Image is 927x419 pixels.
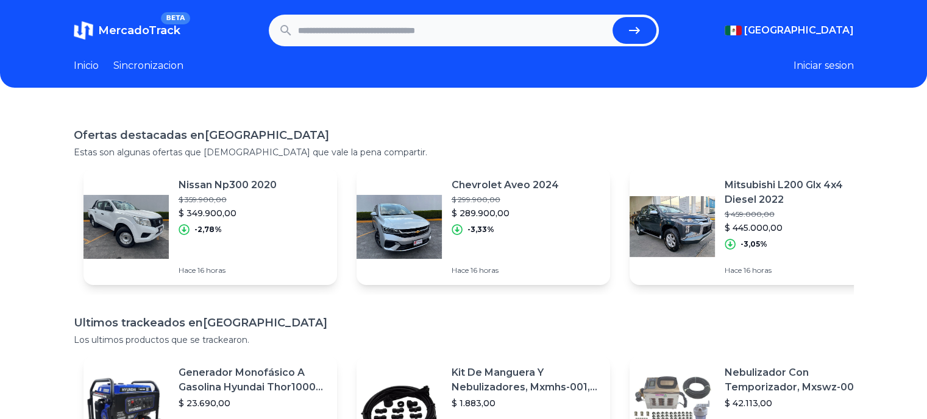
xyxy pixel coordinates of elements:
[357,184,442,269] img: Featured image
[452,178,559,192] p: Chevrolet Aveo 2024
[74,127,854,144] h1: Ofertas destacadas en [GEOGRAPHIC_DATA]
[630,184,715,269] img: Featured image
[744,23,854,38] span: [GEOGRAPHIC_DATA]
[74,21,180,40] a: MercadoTrackBETA
[74,146,854,158] p: Estas son algunas ofertas que [DEMOGRAPHIC_DATA] que vale la pena compartir.
[179,365,327,395] p: Generador Monofásico A Gasolina Hyundai Thor10000 P 11.5 Kw
[74,21,93,40] img: MercadoTrack
[74,334,854,346] p: Los ultimos productos que se trackearon.
[161,12,190,24] span: BETA
[179,266,277,275] p: Hace 16 horas
[83,184,169,269] img: Featured image
[194,225,222,234] p: -2,78%
[179,207,277,219] p: $ 349.900,00
[725,365,873,395] p: Nebulizador Con Temporizador, Mxswz-009, 50m, 40 Boquillas
[794,58,854,73] button: Iniciar sesion
[452,207,559,219] p: $ 289.900,00
[179,195,277,205] p: $ 359.900,00
[98,24,180,37] span: MercadoTrack
[452,195,559,205] p: $ 299.900,00
[467,225,494,234] p: -3,33%
[83,168,337,285] a: Featured imageNissan Np300 2020$ 359.900,00$ 349.900,00-2,78%Hace 16 horas
[74,314,854,331] h1: Ultimos trackeados en [GEOGRAPHIC_DATA]
[741,239,767,249] p: -3,05%
[452,266,559,275] p: Hace 16 horas
[452,397,600,409] p: $ 1.883,00
[725,266,873,275] p: Hace 16 horas
[725,178,873,207] p: Mitsubishi L200 Glx 4x4 Diesel 2022
[179,397,327,409] p: $ 23.690,00
[630,168,883,285] a: Featured imageMitsubishi L200 Glx 4x4 Diesel 2022$ 459.000,00$ 445.000,00-3,05%Hace 16 horas
[179,178,277,192] p: Nissan Np300 2020
[357,168,610,285] a: Featured imageChevrolet Aveo 2024$ 299.900,00$ 289.900,00-3,33%Hace 16 horas
[725,209,873,219] p: $ 459.000,00
[113,58,183,73] a: Sincronizacion
[74,58,99,73] a: Inicio
[725,222,873,234] p: $ 445.000,00
[725,23,854,38] button: [GEOGRAPHIC_DATA]
[725,26,742,35] img: Mexico
[452,365,600,395] p: Kit De Manguera Y Nebulizadores, Mxmhs-001, 6m, 6 Tees, 8 Bo
[725,397,873,409] p: $ 42.113,00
